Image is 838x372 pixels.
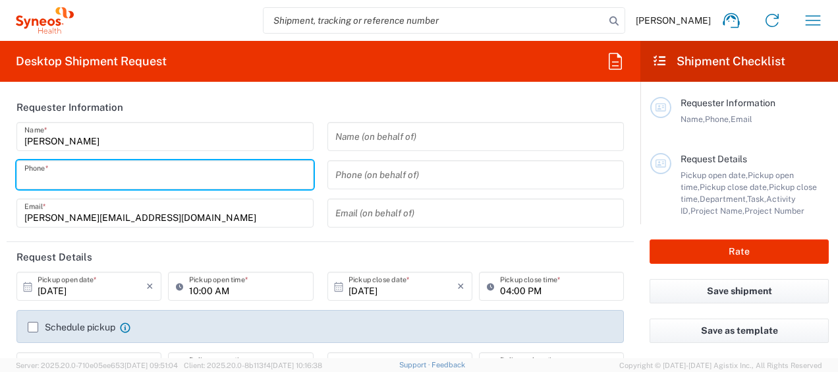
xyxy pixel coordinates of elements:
[264,8,605,33] input: Shipment, tracking or reference number
[744,206,804,216] span: Project Number
[690,206,744,216] span: Project Name,
[652,53,785,69] h2: Shipment Checklist
[271,361,322,369] span: [DATE] 10:16:38
[457,276,464,297] i: ×
[681,154,747,164] span: Request Details
[28,322,115,332] label: Schedule pickup
[681,114,705,124] span: Name,
[700,194,747,204] span: Department,
[681,170,748,180] span: Pickup open date,
[432,361,465,369] a: Feedback
[747,194,766,204] span: Task,
[16,361,178,369] span: Server: 2025.20.0-710e05ee653
[619,359,822,371] span: Copyright © [DATE]-[DATE] Agistix Inc., All Rights Reserved
[650,239,829,264] button: Rate
[636,15,711,26] span: [PERSON_NAME]
[146,276,154,297] i: ×
[16,251,92,264] h2: Request Details
[705,114,731,124] span: Phone,
[650,319,829,343] button: Save as template
[125,361,178,369] span: [DATE] 09:51:04
[399,361,432,369] a: Support
[731,114,752,124] span: Email
[16,53,167,69] h2: Desktop Shipment Request
[650,279,829,303] button: Save shipment
[681,98,775,108] span: Requester Information
[700,182,769,192] span: Pickup close date,
[184,361,322,369] span: Client: 2025.20.0-8b113f4
[16,101,123,114] h2: Requester Information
